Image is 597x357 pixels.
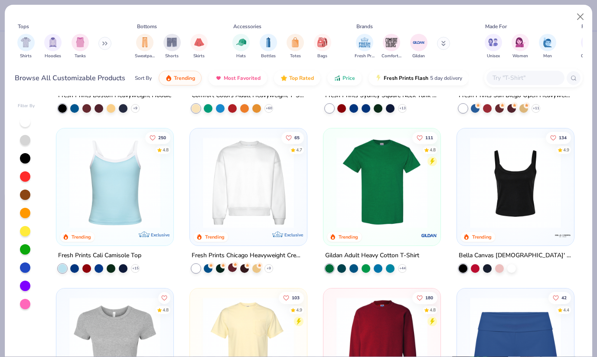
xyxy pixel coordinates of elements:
button: filter button [17,34,35,59]
div: Sort By [135,74,152,82]
button: Like [412,291,437,304]
button: filter button [135,34,155,59]
img: Unisex Image [488,37,498,47]
div: 4.8 [430,147,436,153]
button: filter button [72,34,89,59]
button: filter button [512,34,529,59]
div: filter for Bags [314,34,331,59]
img: Hoodies Image [48,37,58,47]
span: Women [512,53,528,59]
button: filter button [539,34,556,59]
div: Fresh Prints San Diego Open Heavyweight Sweatpants [459,90,572,101]
div: Browse All Customizable Products [15,73,125,83]
div: filter for Shorts [163,34,181,59]
img: Bottles Image [264,37,273,47]
div: Fresh Prints Cali Camisole Top [58,250,141,261]
span: Exclusive [284,232,303,238]
img: Men Image [543,37,552,47]
span: Fresh Prints [355,53,375,59]
div: filter for Hoodies [44,34,62,59]
button: Like [158,291,170,304]
div: filter for Tanks [72,34,89,59]
img: 8af284bf-0d00-45ea-9003-ce4b9a3194ad [466,137,565,228]
img: Women Image [515,37,525,47]
button: filter button [287,34,304,59]
div: filter for Hats [232,34,250,59]
span: + 60 [266,106,272,111]
span: 111 [425,135,433,140]
div: filter for Sweatpants [135,34,155,59]
div: filter for Fresh Prints [355,34,375,59]
img: Totes Image [290,37,300,47]
span: Trending [174,75,195,82]
span: + 44 [399,266,406,271]
div: filter for Shirts [17,34,35,59]
div: Fresh Prints Chicago Heavyweight Crewneck [192,250,305,261]
div: filter for Men [539,34,556,59]
button: Like [412,131,437,144]
img: Sweatpants Image [140,37,150,47]
div: Fits [581,23,590,30]
span: 42 [561,295,567,300]
button: Price [327,71,362,85]
div: Bottoms [137,23,157,30]
div: 4.7 [296,147,302,153]
button: filter button [382,34,401,59]
img: TopRated.gif [281,75,287,82]
button: Like [145,131,170,144]
span: + 11 [533,106,539,111]
div: filter for Unisex [485,34,502,59]
button: Like [279,291,304,304]
span: Top Rated [289,75,314,82]
span: Hoodies [45,53,61,59]
button: Like [548,291,571,304]
button: Like [281,131,304,144]
button: filter button [485,34,502,59]
span: Unisex [487,53,500,59]
img: most_fav.gif [215,75,222,82]
span: + 15 [132,266,139,271]
button: filter button [163,34,181,59]
span: Skirts [193,53,205,59]
button: filter button [190,34,208,59]
span: Most Favorited [224,75,261,82]
div: filter for Skirts [190,34,208,59]
span: Comfort Colors [382,53,401,59]
span: Bags [317,53,327,59]
button: Close [572,9,589,25]
button: filter button [260,34,277,59]
span: 65 [294,135,300,140]
span: Shirts [20,53,32,59]
span: Gildan [412,53,425,59]
span: Totes [290,53,301,59]
img: Hats Image [236,37,246,47]
div: 4.9 [563,147,569,153]
span: 180 [425,295,433,300]
div: Gildan Adult Heavy Cotton T-Shirt [325,250,419,261]
img: db319196-8705-402d-8b46-62aaa07ed94f [332,137,432,228]
img: a25d9891-da96-49f3-a35e-76288174bf3a [65,137,165,228]
div: Fresh Prints Boston Heavyweight Hoodie [58,90,171,101]
img: Bags Image [317,37,327,47]
span: 134 [559,135,567,140]
span: 250 [158,135,166,140]
img: 1358499d-a160-429c-9f1e-ad7a3dc244c9 [199,137,298,228]
span: Exclusive [151,232,170,238]
img: trending.gif [165,75,172,82]
div: filter for Women [512,34,529,59]
div: 4.8 [163,147,169,153]
span: Shorts [165,53,179,59]
span: Price [343,75,355,82]
span: + 9 [267,266,271,271]
span: Bottles [261,53,276,59]
img: Gildan Image [412,36,425,49]
span: + 9 [133,106,137,111]
span: 5 day delivery [430,73,462,83]
div: Comfort Colors Adult Heavyweight T-Shirt [192,90,305,101]
img: Tanks Image [75,37,85,47]
img: Bella + Canvas logo [554,227,571,244]
input: Try "T-Shirt" [492,73,558,83]
img: Skirts Image [194,37,204,47]
img: Comfort Colors Image [385,36,398,49]
img: flash.gif [375,75,382,82]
